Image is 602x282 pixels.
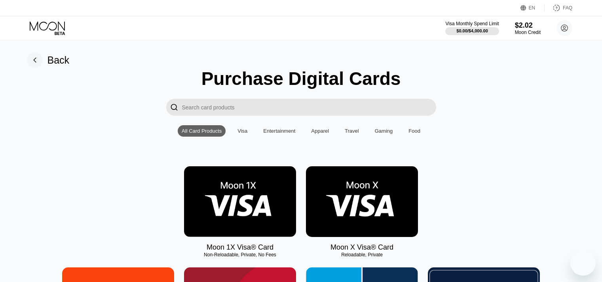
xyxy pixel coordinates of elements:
[341,125,363,137] div: Travel
[201,68,401,89] div: Purchase Digital Cards
[570,250,596,276] iframe: Button to launch messaging window
[259,125,299,137] div: Entertainment
[345,128,359,134] div: Travel
[207,243,273,252] div: Moon 1X Visa® Card
[27,52,70,68] div: Back
[515,21,541,35] div: $2.02Moon Credit
[237,128,247,134] div: Visa
[184,252,296,258] div: Non-Reloadable, Private, No Fees
[47,55,70,66] div: Back
[182,99,436,116] input: Search card products
[456,28,488,33] div: $0.00 / $4,000.00
[404,125,424,137] div: Food
[515,21,541,30] div: $2.02
[545,4,572,12] div: FAQ
[307,125,333,137] div: Apparel
[371,125,397,137] div: Gaming
[520,4,545,12] div: EN
[234,125,251,137] div: Visa
[166,99,182,116] div: 
[529,5,536,11] div: EN
[182,128,222,134] div: All Card Products
[375,128,393,134] div: Gaming
[445,21,499,35] div: Visa Monthly Spend Limit$0.00/$4,000.00
[563,5,572,11] div: FAQ
[306,252,418,258] div: Reloadable, Private
[515,30,541,35] div: Moon Credit
[408,128,420,134] div: Food
[178,125,226,137] div: All Card Products
[311,128,329,134] div: Apparel
[445,21,499,26] div: Visa Monthly Spend Limit
[170,103,178,112] div: 
[330,243,393,252] div: Moon X Visa® Card
[263,128,295,134] div: Entertainment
